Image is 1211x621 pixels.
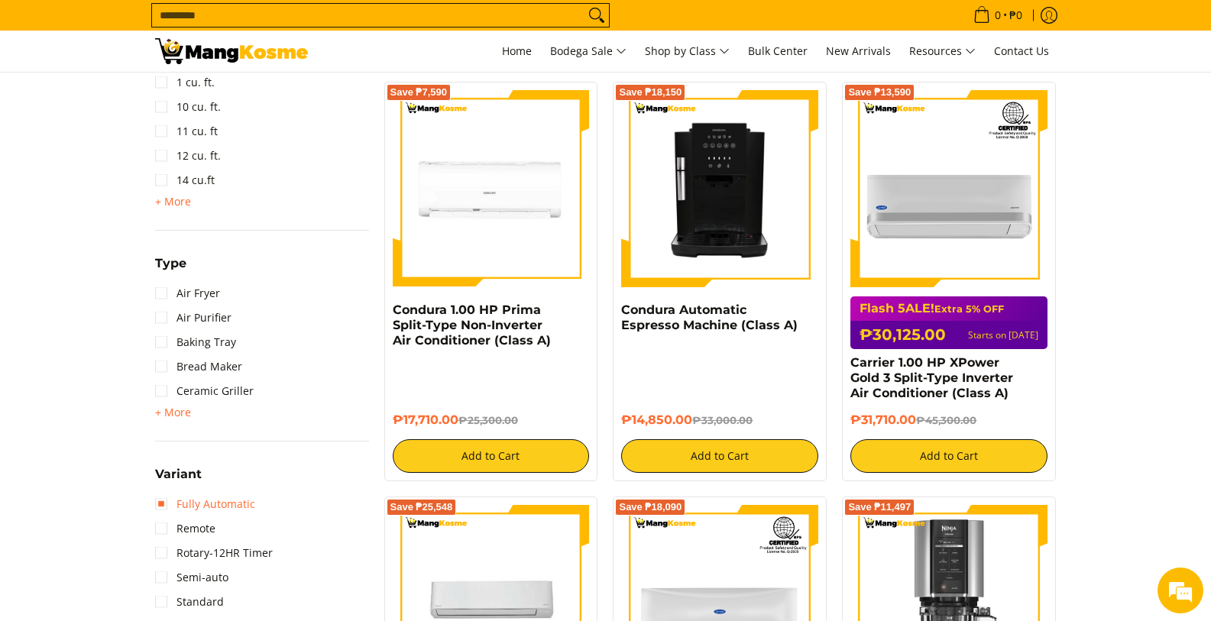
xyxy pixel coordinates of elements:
[393,412,590,428] h6: ₱17,710.00
[969,7,1027,24] span: •
[850,439,1047,473] button: Add to Cart
[393,439,590,473] button: Add to Cart
[458,414,518,426] del: ₱25,300.00
[32,192,267,347] span: We are offline. Please leave us a message.
[916,414,976,426] del: ₱45,300.00
[224,471,277,491] em: Submit
[155,306,232,330] a: Air Purifier
[155,403,191,422] summary: Open
[909,42,976,61] span: Resources
[155,38,308,64] img: Class A | Mang Kosme
[79,86,257,105] div: Leave a message
[251,8,287,44] div: Minimize live chat window
[986,31,1057,72] a: Contact Us
[155,281,220,306] a: Air Fryer
[155,468,202,480] span: Variant
[740,31,815,72] a: Bulk Center
[621,412,818,428] h6: ₱14,850.00
[619,88,682,97] span: Save ₱18,150
[621,302,798,332] a: Condura Automatic Espresso Machine (Class A)
[155,468,202,492] summary: Open
[621,90,818,287] img: Condura Automatic Espresso Machine (Class A)
[1007,10,1025,21] span: ₱0
[902,31,983,72] a: Resources
[994,44,1049,58] span: Contact Us
[850,90,1047,287] img: Carrier 1.00 HP XPower Gold 3 Split-Type Inverter Air Conditioner (Class A)
[393,302,551,348] a: Condura 1.00 HP Prima Split-Type Non-Inverter Air Conditioner (Class A)
[155,406,191,419] span: + More
[826,44,891,58] span: New Arrivals
[621,439,818,473] button: Add to Cart
[155,590,224,614] a: Standard
[692,414,753,426] del: ₱33,000.00
[155,70,215,95] a: 1 cu. ft.
[155,257,186,270] span: Type
[155,541,273,565] a: Rotary-12HR Timer
[494,31,539,72] a: Home
[155,196,191,208] span: + More
[155,492,255,516] a: Fully Automatic
[542,31,634,72] a: Bodega Sale
[8,417,291,471] textarea: Type your message and click 'Submit'
[645,42,730,61] span: Shop by Class
[818,31,899,72] a: New Arrivals
[155,565,228,590] a: Semi-auto
[155,192,191,211] summary: Open
[393,90,590,287] img: Condura 1.00 HP Prima Split-Type Non-Inverter Air Conditioner (Class A)
[155,168,215,192] a: 14 cu.ft
[637,31,737,72] a: Shop by Class
[155,330,236,354] a: Baking Tray
[584,4,609,27] button: Search
[390,88,448,97] span: Save ₱7,590
[850,412,1047,428] h6: ₱31,710.00
[155,516,215,541] a: Remote
[850,355,1013,400] a: Carrier 1.00 HP XPower Gold 3 Split-Type Inverter Air Conditioner (Class A)
[155,257,186,281] summary: Open
[748,44,808,58] span: Bulk Center
[323,31,1057,72] nav: Main Menu
[550,42,627,61] span: Bodega Sale
[619,503,682,512] span: Save ₱18,090
[155,119,218,144] a: 11 cu. ft
[848,88,911,97] span: Save ₱13,590
[155,95,221,119] a: 10 cu. ft.
[155,144,221,168] a: 12 cu. ft.
[155,354,242,379] a: Bread Maker
[502,44,532,58] span: Home
[390,503,453,512] span: Save ₱25,548
[848,503,911,512] span: Save ₱11,497
[155,379,254,403] a: Ceramic Griller
[992,10,1003,21] span: 0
